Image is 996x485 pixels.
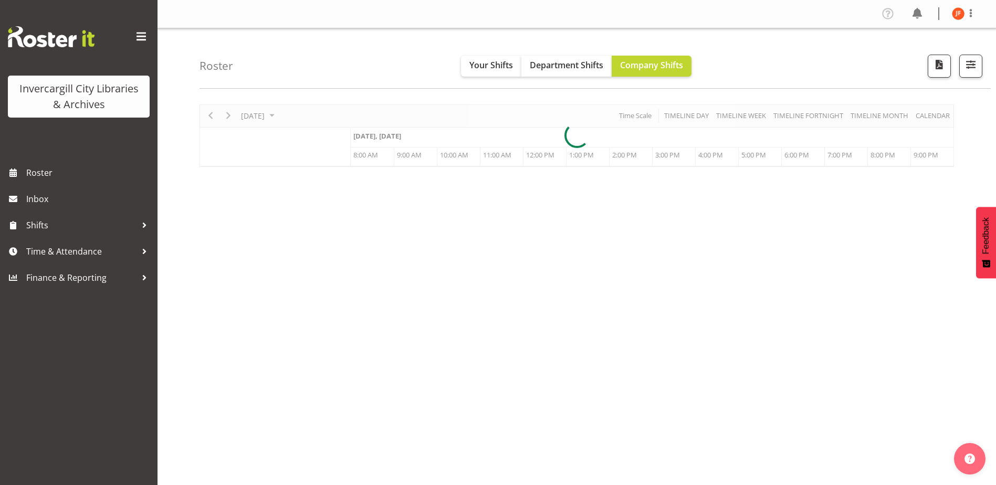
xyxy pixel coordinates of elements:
[952,7,964,20] img: joanne-forbes11668.jpg
[8,26,95,47] img: Rosterit website logo
[981,217,991,254] span: Feedback
[200,60,233,72] h4: Roster
[530,59,603,71] span: Department Shifts
[26,244,137,259] span: Time & Attendance
[976,207,996,278] button: Feedback - Show survey
[612,56,691,77] button: Company Shifts
[469,59,513,71] span: Your Shifts
[928,55,951,78] button: Download a PDF of the roster for the current day
[26,217,137,233] span: Shifts
[964,454,975,464] img: help-xxl-2.png
[26,165,152,181] span: Roster
[521,56,612,77] button: Department Shifts
[18,81,139,112] div: Invercargill City Libraries & Archives
[461,56,521,77] button: Your Shifts
[26,270,137,286] span: Finance & Reporting
[959,55,982,78] button: Filter Shifts
[26,191,152,207] span: Inbox
[620,59,683,71] span: Company Shifts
